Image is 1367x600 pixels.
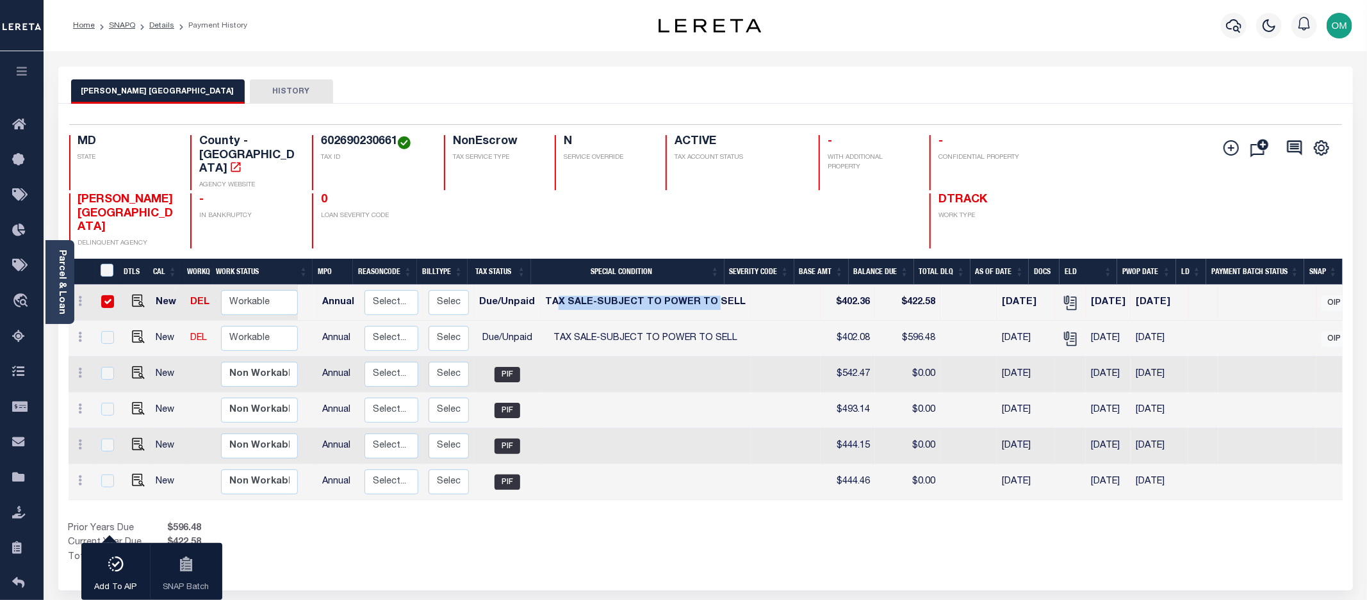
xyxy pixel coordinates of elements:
[12,293,33,310] i: travel_explore
[78,153,176,163] p: STATE
[938,194,987,206] span: DTRACK
[69,522,158,536] td: Prior Years Due
[149,22,174,29] a: Details
[190,298,209,307] a: DEL
[821,321,875,357] td: $402.08
[821,428,875,464] td: $444.15
[158,536,204,550] span: $422.58
[1086,285,1131,321] td: [DATE]
[69,536,158,550] td: Current Year Due
[199,211,297,221] p: IN BANKRUPTCY
[199,181,297,190] p: AGENCY WEBSITE
[553,334,737,343] span: TAX SALE-SUBJECT TO POWER TO SELL
[317,428,359,464] td: Annual
[182,259,211,285] th: WorkQ
[1131,464,1188,500] td: [DATE]
[1086,321,1131,357] td: [DATE]
[828,153,914,172] p: WITH ADDITIONAL PROPERTY
[1176,259,1206,285] th: LD: activate to sort column ascending
[495,474,520,490] span: PIF
[151,428,185,464] td: New
[321,153,429,163] p: TAX ID
[1327,13,1352,38] img: svg+xml;base64,PHN2ZyB4bWxucz0iaHR0cDovL3d3dy53My5vcmcvMjAwMC9zdmciIHBvaW50ZXItZXZlbnRzPSJub25lIi...
[190,334,207,343] a: DEL
[1086,428,1131,464] td: [DATE]
[148,259,182,285] th: CAL: activate to sort column ascending
[828,136,832,147] span: -
[199,194,204,206] span: -
[1322,295,1347,311] span: OIP
[1029,259,1060,285] th: Docs
[69,551,158,565] td: Total Balance Due
[997,428,1055,464] td: [DATE]
[821,285,875,321] td: $402.36
[849,259,914,285] th: Balance Due: activate to sort column ascending
[151,464,185,500] td: New
[317,393,359,428] td: Annual
[1131,321,1188,357] td: [DATE]
[95,581,137,594] p: Add To AIP
[317,285,359,321] td: Annual
[1060,259,1117,285] th: ELD: activate to sort column ascending
[78,135,176,149] h4: MD
[321,135,429,149] h4: 602690230661
[73,22,95,29] a: Home
[174,20,247,31] li: Payment History
[724,259,794,285] th: Severity Code: activate to sort column ascending
[317,464,359,500] td: Annual
[71,79,245,104] button: [PERSON_NAME] [GEOGRAPHIC_DATA]
[821,464,875,500] td: $444.46
[1131,285,1188,321] td: [DATE]
[57,250,66,314] a: Parcel & Loan
[914,259,970,285] th: Total DLQ: activate to sort column ascending
[564,153,650,163] p: SERVICE OVERRIDE
[313,259,353,285] th: MPO
[1322,298,1347,307] a: OIP
[875,428,940,464] td: $0.00
[970,259,1029,285] th: As of Date: activate to sort column ascending
[353,259,417,285] th: ReasonCode: activate to sort column ascending
[545,298,746,307] span: TAX SALE-SUBJECT TO POWER TO SELL
[1304,259,1343,285] th: SNAP: activate to sort column ascending
[821,393,875,428] td: $493.14
[495,367,520,382] span: PIF
[453,135,539,149] h4: NonEscrow
[997,285,1055,321] td: [DATE]
[794,259,849,285] th: Base Amt: activate to sort column ascending
[158,522,204,536] span: $596.48
[93,259,119,285] th: &nbsp;
[1086,464,1131,500] td: [DATE]
[151,285,185,321] td: New
[675,153,803,163] p: TAX ACCOUNT STATUS
[997,464,1055,500] td: [DATE]
[659,19,761,33] img: logo-dark.svg
[1086,357,1131,393] td: [DATE]
[151,357,185,393] td: New
[151,393,185,428] td: New
[417,259,468,285] th: BillType: activate to sort column ascending
[1131,428,1188,464] td: [DATE]
[821,357,875,393] td: $542.47
[474,321,540,357] td: Due/Unpaid
[119,259,148,285] th: DTLS
[321,211,429,221] p: LOAN SEVERITY CODE
[675,135,803,149] h4: ACTIVE
[495,439,520,454] span: PIF
[211,259,298,285] th: Work Status
[321,194,327,206] span: 0
[78,194,174,233] span: [PERSON_NAME] [GEOGRAPHIC_DATA]
[875,285,940,321] td: $422.58
[938,153,1036,163] p: CONFIDENTIAL PROPERTY
[564,135,650,149] h4: N
[875,357,940,393] td: $0.00
[875,321,940,357] td: $596.48
[1117,259,1176,285] th: PWOP Date: activate to sort column ascending
[453,153,539,163] p: TAX SERVICE TYPE
[1086,393,1131,428] td: [DATE]
[1131,357,1188,393] td: [DATE]
[1131,393,1188,428] td: [DATE]
[997,321,1055,357] td: [DATE]
[109,22,135,29] a: SNAPQ
[317,357,359,393] td: Annual
[1322,331,1347,346] span: OIP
